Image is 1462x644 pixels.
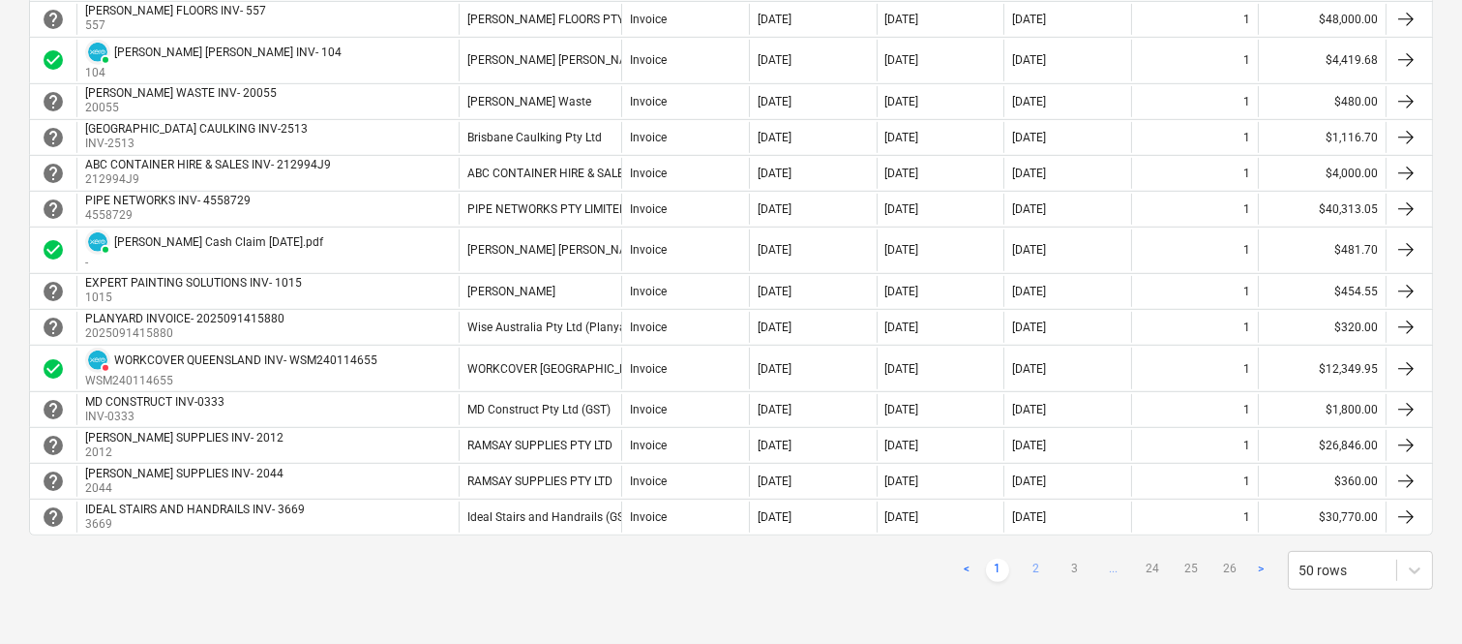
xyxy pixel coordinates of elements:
div: [DATE] [885,510,919,524]
span: help [42,316,65,339]
div: [DATE] [885,53,919,67]
div: [DATE] [885,475,919,488]
div: [DATE] [1012,510,1046,524]
a: Page 24 [1141,559,1164,582]
div: Invoice [630,167,667,180]
div: 1 [1243,285,1250,298]
div: 1 [1243,95,1250,108]
div: Invoice has been synced with Xero and its status is currently PAID [85,40,110,65]
div: [DATE] [885,321,919,334]
span: help [42,280,65,303]
div: [PERSON_NAME] SUPPLIES INV- 2044 [85,467,283,480]
div: Invoice [630,439,667,452]
div: [DATE] [758,321,791,334]
p: 4558729 [85,207,254,224]
div: RAMSAY SUPPLIES PTY LTD [467,475,612,488]
span: help [42,90,65,113]
div: [DATE] [885,131,919,144]
div: 1 [1243,53,1250,67]
div: PLANYARD INVOICE- 2025091415880 [85,312,284,325]
div: [DATE] [1012,243,1046,257]
span: check_circle [42,48,65,72]
p: 1015 [85,290,306,306]
div: [DATE] [758,362,791,376]
img: xero.svg [88,43,107,62]
div: [DATE] [885,362,919,376]
div: $30,770.00 [1258,502,1386,533]
div: Invoice [630,475,667,488]
div: Invoice is waiting for an approval [42,8,65,31]
div: [DATE] [758,202,791,216]
a: Page 2 [1025,559,1048,582]
div: [DATE] [1012,167,1046,180]
div: Invoice [630,285,667,298]
div: Invoice is waiting for an approval [42,316,65,339]
p: INV-0333 [85,409,228,425]
div: [DATE] [885,13,919,26]
div: [DATE] [1012,439,1046,452]
div: [PERSON_NAME] [467,285,555,298]
a: Page 26 [1218,559,1241,582]
p: - [85,255,323,271]
p: 20055 [85,100,281,116]
div: RAMSAY SUPPLIES PTY LTD [467,439,612,452]
div: Invoice [630,321,667,334]
div: 1 [1243,439,1250,452]
div: $26,846.00 [1258,430,1386,461]
a: Page 3 [1063,559,1087,582]
div: [DATE] [1012,131,1046,144]
div: 1 [1243,243,1250,257]
div: Invoice was approved [42,238,65,261]
div: Invoice is waiting for an approval [42,398,65,421]
div: 1 [1243,167,1250,180]
div: Invoice is waiting for an approval [42,162,65,185]
div: Invoice [630,53,667,67]
div: 1 [1243,362,1250,376]
div: Invoice has been synced with Xero and its status is currently DELETED [85,348,110,373]
div: PIPE NETWORKS INV- 4558729 [85,194,251,207]
div: $360.00 [1258,466,1386,497]
div: [PERSON_NAME] FLOORS PTY LTD [467,13,645,26]
div: [DATE] [758,13,791,26]
div: 1 [1243,321,1250,334]
div: [DATE] [1012,362,1046,376]
div: 1 [1243,202,1250,216]
div: [DATE] [1012,202,1046,216]
div: [DATE] [1012,53,1046,67]
div: Invoice has been synced with Xero and its status is currently PAID [85,230,110,255]
p: WSM240114655 [85,373,377,389]
div: $320.00 [1258,312,1386,343]
div: Invoice was approved [42,48,65,72]
div: $4,419.68 [1258,40,1386,81]
p: 212994J9 [85,171,335,188]
div: [PERSON_NAME] [PERSON_NAME] [467,53,646,67]
div: [DATE] [758,439,791,452]
div: [PERSON_NAME] [PERSON_NAME] INV- 104 [114,46,342,59]
div: Wise Australia Pty Ltd (Planyard) [467,321,641,334]
div: [PERSON_NAME] Waste [467,95,591,108]
span: help [42,470,65,493]
img: xero.svg [88,232,107,252]
div: $12,349.95 [1258,348,1386,389]
img: xero.svg [88,351,107,370]
a: ... [1102,559,1125,582]
div: Chat Widget [1365,551,1462,644]
div: [DATE] [1012,321,1046,334]
div: [DATE] [758,285,791,298]
p: 2044 [85,480,287,497]
a: Next page [1249,559,1272,582]
a: Page 1 is your current page [986,559,1009,582]
p: 2025091415880 [85,325,288,342]
div: 1 [1243,510,1250,524]
div: [PERSON_NAME] [PERSON_NAME] Cash [467,243,676,257]
div: Invoice is waiting for an approval [42,434,65,457]
p: 557 [85,17,270,34]
div: PIPE NETWORKS PTY LIMITED [467,202,627,216]
div: 1 [1243,403,1250,416]
span: help [42,198,65,221]
div: [DATE] [885,167,919,180]
div: ABC CONTAINER HIRE & SALES PTY LTD [467,167,676,180]
div: $40,313.05 [1258,194,1386,225]
div: Invoice [630,13,667,26]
